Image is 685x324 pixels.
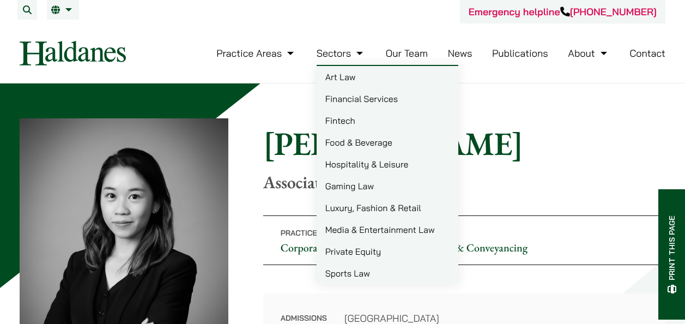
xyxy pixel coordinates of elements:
a: Gaming Law [317,175,458,197]
span: Practice Areas [281,228,344,238]
a: Luxury, Fashion & Retail [317,197,458,219]
a: Sports Law [317,262,458,284]
a: Sectors [317,47,366,59]
a: Publications [492,47,548,59]
a: Financial Services [317,88,458,110]
img: Logo of Haldanes [20,41,126,65]
a: Food & Beverage [317,131,458,153]
a: Private Equity [317,241,458,262]
h1: [PERSON_NAME] [263,124,665,163]
a: Fintech [317,110,458,131]
a: Media & Entertainment Law [317,219,458,241]
a: Corporate & Commercial Law [281,241,413,255]
a: News [448,47,472,59]
a: Hospitality & Leisure [317,153,458,175]
a: Contact [629,47,665,59]
a: EN [51,5,75,14]
a: Art Law [317,66,458,88]
p: Associate [263,172,665,193]
p: • [263,215,665,265]
a: Property & Conveyancing [415,241,528,255]
a: Practice Areas [216,47,296,59]
a: Our Team [386,47,428,59]
a: Emergency helpline[PHONE_NUMBER] [469,5,657,18]
a: About [568,47,609,59]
